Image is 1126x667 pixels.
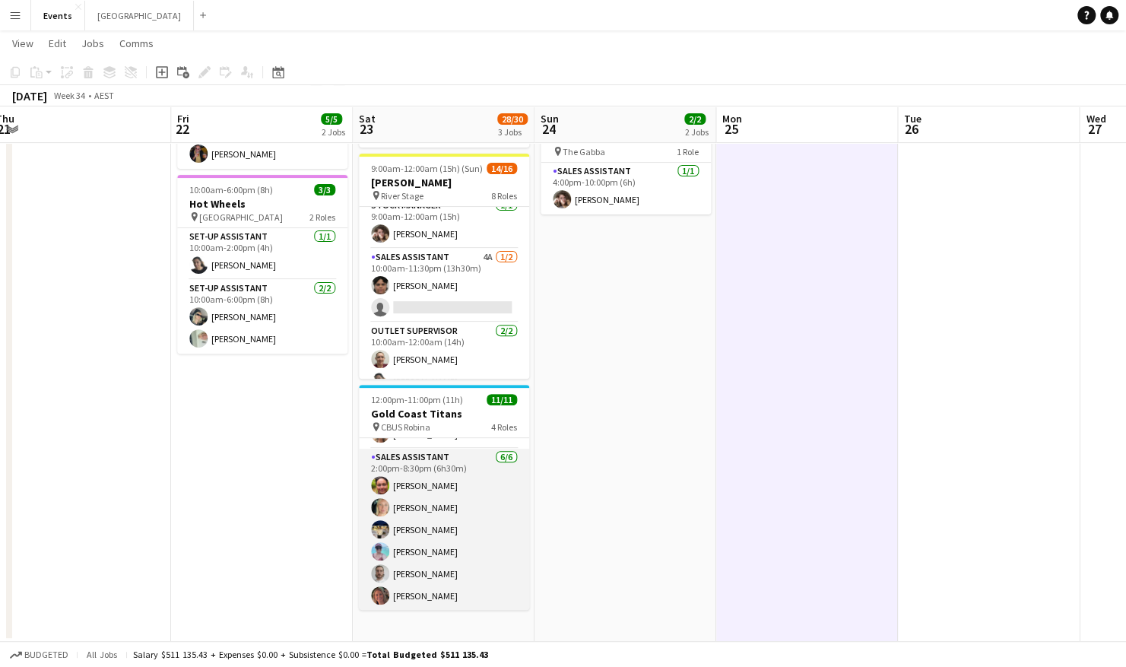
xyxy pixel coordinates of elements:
[359,385,529,610] app-job-card: 12:00pm-11:00pm (11h)11/11Gold Coast Titans CBUS Robina4 Roles[PERSON_NAME][PERSON_NAME][PERSON_N...
[371,394,463,405] span: 12:00pm-11:00pm (11h)
[189,184,273,195] span: 10:00am-6:00pm (8h)
[497,113,528,125] span: 28/30
[359,112,376,125] span: Sat
[722,112,742,125] span: Mon
[177,197,347,211] h3: Hot Wheels
[1083,120,1105,138] span: 27
[177,228,347,280] app-card-role: Set-up Assistant1/110:00am-2:00pm (4h)[PERSON_NAME]
[366,649,488,660] span: Total Budgeted $511 135.43
[359,449,529,611] app-card-role: Sales Assistant6/62:00pm-8:30pm (6h30m)[PERSON_NAME][PERSON_NAME][PERSON_NAME][PERSON_NAME][PERSO...
[321,113,342,125] span: 5/5
[381,190,423,202] span: River Stage
[357,120,376,138] span: 23
[50,90,88,101] span: Week 34
[177,175,347,354] app-job-card: 10:00am-6:00pm (8h)3/3Hot Wheels [GEOGRAPHIC_DATA]2 RolesSet-up Assistant1/110:00am-2:00pm (4h)[P...
[31,1,85,30] button: Events
[6,33,40,53] a: View
[8,646,71,663] button: Budgeted
[685,126,709,138] div: 2 Jobs
[1086,112,1105,125] span: Wed
[904,112,921,125] span: Tue
[359,322,529,396] app-card-role: Outlet Supervisor2/210:00am-12:00am (14h)[PERSON_NAME][PERSON_NAME]
[49,37,66,50] span: Edit
[75,33,110,53] a: Jobs
[309,211,335,223] span: 2 Roles
[498,126,527,138] div: 3 Jobs
[359,197,529,249] app-card-role: Stock Manager1/19:00am-12:00am (15h)[PERSON_NAME]
[359,176,529,189] h3: [PERSON_NAME]
[541,110,711,214] app-job-card: 4:00pm-10:00pm (6h)1/1Lions vs Hawthorn The Gabba1 RoleSales Assistant1/14:00pm-10:00pm (6h)[PERS...
[314,184,335,195] span: 3/3
[12,88,47,103] div: [DATE]
[199,211,283,223] span: [GEOGRAPHIC_DATA]
[541,112,559,125] span: Sun
[684,113,706,125] span: 2/2
[359,249,529,322] app-card-role: Sales Assistant4A1/210:00am-11:30pm (13h30m)[PERSON_NAME]
[81,37,104,50] span: Jobs
[133,649,488,660] div: Salary $511 135.43 + Expenses $0.00 + Subsistence $0.00 =
[359,154,529,379] app-job-card: 9:00am-12:00am (15h) (Sun)14/16[PERSON_NAME] River Stage8 RolesStaffing Manager1/19:00am-12:00am ...
[563,146,605,157] span: The Gabba
[85,1,194,30] button: [GEOGRAPHIC_DATA]
[177,117,347,169] app-card-role: Venue Manager1/110:00am-1:00pm (3h)[PERSON_NAME]
[359,407,529,421] h3: Gold Coast Titans
[491,190,517,202] span: 8 Roles
[24,650,68,660] span: Budgeted
[541,163,711,214] app-card-role: Sales Assistant1/14:00pm-10:00pm (6h)[PERSON_NAME]
[322,126,345,138] div: 2 Jobs
[538,120,559,138] span: 24
[84,649,120,660] span: All jobs
[119,37,154,50] span: Comms
[177,112,189,125] span: Fri
[720,120,742,138] span: 25
[487,394,517,405] span: 11/11
[677,146,699,157] span: 1 Role
[94,90,114,101] div: AEST
[902,120,921,138] span: 26
[175,120,189,138] span: 22
[113,33,160,53] a: Comms
[43,33,72,53] a: Edit
[487,163,517,174] span: 14/16
[491,421,517,433] span: 4 Roles
[12,37,33,50] span: View
[381,421,430,433] span: CBUS Robina
[371,163,483,174] span: 9:00am-12:00am (15h) (Sun)
[177,280,347,354] app-card-role: Set-up Assistant2/210:00am-6:00pm (8h)[PERSON_NAME][PERSON_NAME]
